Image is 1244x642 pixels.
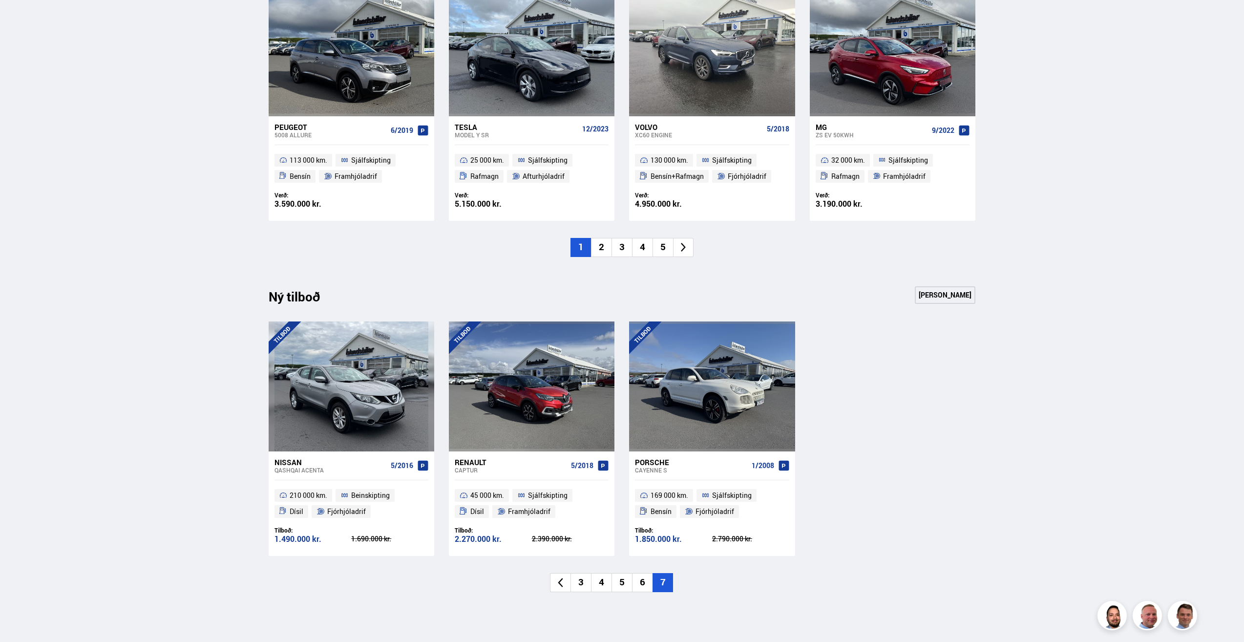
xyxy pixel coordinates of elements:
[752,462,774,470] span: 1/2008
[290,490,327,501] span: 210 000 km.
[455,527,532,534] div: Tilboð:
[816,192,893,199] div: Verð:
[629,116,795,221] a: Volvo XC60 ENGINE 5/2018 130 000 km. Sjálfskipting Bensín+Rafmagn Fjórhjóladrif Verð: 4.950.000 kr.
[523,171,565,182] span: Afturhjóladrif
[831,171,860,182] span: Rafmagn
[470,490,504,501] span: 45 000 km.
[1099,602,1128,632] img: nhp88E3Fdnt1Opn2.png
[274,535,352,543] div: 1.490.000 kr.
[455,192,532,199] div: Verð:
[351,490,390,501] span: Beinskipting
[651,490,688,501] span: 169 000 km.
[269,289,337,310] div: Ný tilboð
[651,171,704,182] span: Bensín+Rafmagn
[570,573,591,592] li: 3
[712,154,752,166] span: Sjálfskipting
[470,506,484,517] span: Dísil
[1134,602,1163,632] img: siFngHWaQ9KaOqBr.png
[274,467,387,473] div: Qashqai ACENTA
[508,506,550,517] span: Framhjóladrif
[582,125,609,133] span: 12/2023
[571,462,593,470] span: 5/2018
[651,506,672,517] span: Bensín
[816,131,928,138] div: ZS EV 50KWH
[635,527,712,534] div: Tilboð:
[915,286,975,304] a: [PERSON_NAME]
[455,535,532,543] div: 2.270.000 kr.
[455,467,567,473] div: Captur
[816,200,893,208] div: 3.190.000 kr.
[290,506,303,517] span: Dísil
[274,192,352,199] div: Verð:
[1169,602,1199,632] img: FbJEzSuNWCJXmdc-.webp
[635,458,747,467] div: Porsche
[696,506,734,517] span: Fjórhjóladrif
[816,123,928,131] div: MG
[591,573,611,592] li: 4
[274,123,387,131] div: Peugeot
[570,238,591,257] li: 1
[532,535,609,542] div: 2.390.000 kr.
[767,125,789,133] span: 5/2018
[351,535,428,542] div: 1.690.000 kr.
[611,573,632,592] li: 5
[391,127,413,134] span: 6/2019
[269,116,434,221] a: Peugeot 5008 ALLURE 6/2019 113 000 km. Sjálfskipting Bensín Framhjóladrif Verð: 3.590.000 kr.
[470,171,499,182] span: Rafmagn
[653,573,673,592] li: 7
[351,154,391,166] span: Sjálfskipting
[712,490,752,501] span: Sjálfskipting
[470,154,504,166] span: 25 000 km.
[883,171,926,182] span: Framhjóladrif
[290,154,327,166] span: 113 000 km.
[269,451,434,556] a: Nissan Qashqai ACENTA 5/2016 210 000 km. Beinskipting Dísil Fjórhjóladrif Tilboð: 1.490.000 kr. 1...
[274,200,352,208] div: 3.590.000 kr.
[449,451,614,556] a: Renault Captur 5/2018 45 000 km. Sjálfskipting Dísil Framhjóladrif Tilboð: 2.270.000 kr. 2.390.00...
[653,238,673,257] li: 5
[635,131,762,138] div: XC60 ENGINE
[888,154,928,166] span: Sjálfskipting
[635,467,747,473] div: Cayenne S
[629,451,795,556] a: Porsche Cayenne S 1/2008 169 000 km. Sjálfskipting Bensín Fjórhjóladrif Tilboð: 1.850.000 kr. 2.7...
[611,238,632,257] li: 3
[632,573,653,592] li: 6
[449,116,614,221] a: Tesla Model Y SR 12/2023 25 000 km. Sjálfskipting Rafmagn Afturhjóladrif Verð: 5.150.000 kr.
[8,4,37,33] button: Open LiveChat chat widget
[635,192,712,199] div: Verð:
[274,527,352,534] div: Tilboð:
[632,238,653,257] li: 4
[335,171,377,182] span: Framhjóladrif
[528,490,568,501] span: Sjálfskipting
[712,535,789,542] div: 2.790.000 kr.
[455,131,578,138] div: Model Y SR
[290,171,311,182] span: Bensín
[274,458,387,467] div: Nissan
[810,116,975,221] a: MG ZS EV 50KWH 9/2022 32 000 km. Sjálfskipting Rafmagn Framhjóladrif Verð: 3.190.000 kr.
[635,200,712,208] div: 4.950.000 kr.
[327,506,366,517] span: Fjórhjóladrif
[831,154,865,166] span: 32 000 km.
[591,238,611,257] li: 2
[455,200,532,208] div: 5.150.000 kr.
[635,123,762,131] div: Volvo
[635,535,712,543] div: 1.850.000 kr.
[528,154,568,166] span: Sjálfskipting
[391,462,413,470] span: 5/2016
[728,171,766,182] span: Fjórhjóladrif
[274,131,387,138] div: 5008 ALLURE
[651,154,688,166] span: 130 000 km.
[455,123,578,131] div: Tesla
[455,458,567,467] div: Renault
[932,127,954,134] span: 9/2022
